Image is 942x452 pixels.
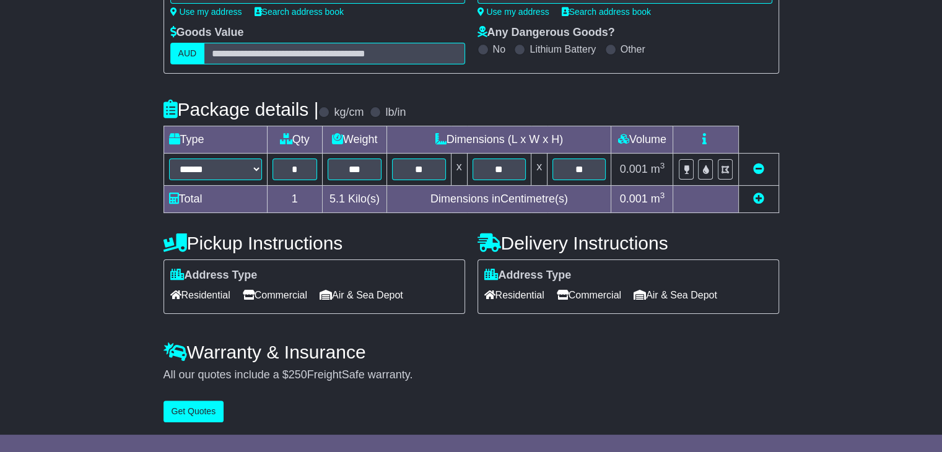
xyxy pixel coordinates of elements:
span: Air & Sea Depot [634,285,717,305]
span: m [651,163,665,175]
label: Any Dangerous Goods? [478,26,615,40]
a: Use my address [478,7,549,17]
td: x [531,154,547,186]
a: Search address book [562,7,651,17]
td: 1 [267,186,322,213]
label: AUD [170,43,205,64]
label: Goods Value [170,26,244,40]
td: x [451,154,467,186]
sup: 3 [660,191,665,200]
label: kg/cm [334,106,364,120]
td: Type [164,126,267,154]
a: Add new item [753,193,764,205]
h4: Package details | [164,99,319,120]
td: Kilo(s) [322,186,386,213]
span: Residential [170,285,230,305]
label: No [493,43,505,55]
a: Search address book [255,7,344,17]
label: lb/in [385,106,406,120]
span: m [651,193,665,205]
span: Air & Sea Depot [320,285,403,305]
span: Residential [484,285,544,305]
h4: Warranty & Insurance [164,342,779,362]
span: 5.1 [329,193,345,205]
td: Qty [267,126,322,154]
label: Other [621,43,645,55]
a: Remove this item [753,163,764,175]
button: Get Quotes [164,401,224,422]
label: Address Type [170,269,258,282]
label: Address Type [484,269,572,282]
div: All our quotes include a $ FreightSafe warranty. [164,368,779,382]
span: Commercial [243,285,307,305]
td: Dimensions in Centimetre(s) [387,186,611,213]
sup: 3 [660,161,665,170]
td: Total [164,186,267,213]
span: 0.001 [620,193,648,205]
td: Dimensions (L x W x H) [387,126,611,154]
td: Volume [611,126,673,154]
span: Commercial [557,285,621,305]
td: Weight [322,126,386,154]
label: Lithium Battery [530,43,596,55]
span: 0.001 [620,163,648,175]
a: Use my address [170,7,242,17]
span: 250 [289,368,307,381]
h4: Pickup Instructions [164,233,465,253]
h4: Delivery Instructions [478,233,779,253]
